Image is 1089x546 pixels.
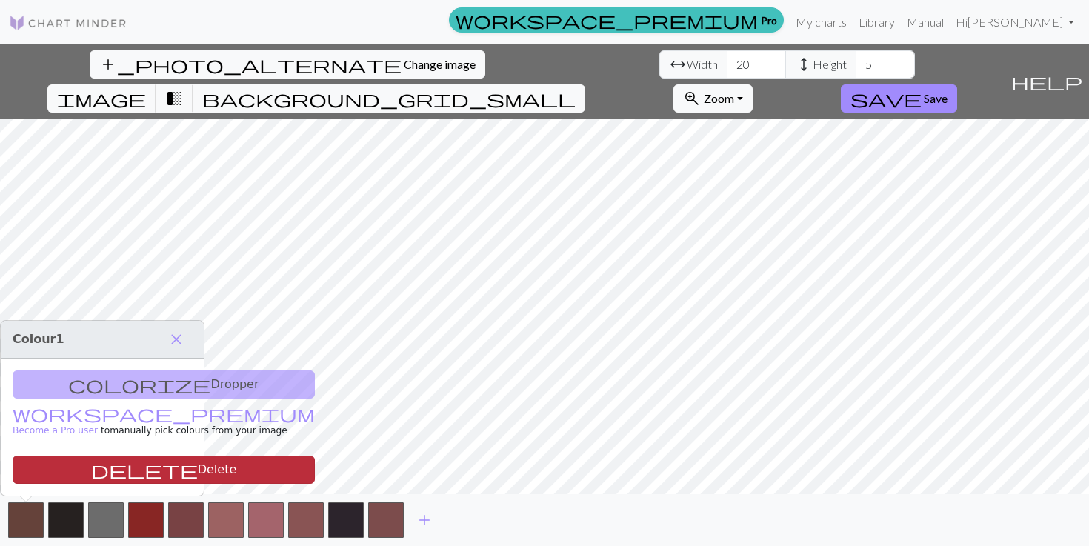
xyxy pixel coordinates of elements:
[683,88,701,109] span: zoom_in
[853,7,901,37] a: Library
[456,10,758,30] span: workspace_premium
[406,506,443,534] button: Add color
[669,54,687,75] span: arrow_range
[161,327,192,352] button: Close
[841,84,957,113] button: Save
[13,403,315,424] span: workspace_premium
[13,410,315,436] a: Become a Pro user
[404,57,476,71] span: Change image
[90,50,485,79] button: Change image
[813,56,847,73] span: Height
[950,7,1080,37] a: Hi[PERSON_NAME]
[687,56,718,73] span: Width
[795,54,813,75] span: height
[924,91,948,105] span: Save
[673,84,753,113] button: Zoom
[91,459,198,480] span: delete
[57,88,146,109] span: image
[9,14,127,32] img: Logo
[99,54,402,75] span: add_photo_alternate
[416,510,433,530] span: add
[1011,71,1082,92] span: help
[850,88,922,109] span: save
[13,410,315,436] small: to manually pick colours from your image
[790,7,853,37] a: My charts
[1005,44,1089,119] button: Help
[704,91,734,105] span: Zoom
[165,88,183,109] span: transition_fade
[901,7,950,37] a: Manual
[449,7,784,33] a: Pro
[13,456,315,484] button: Delete color
[13,332,64,346] span: Colour 1
[202,88,576,109] span: background_grid_small
[167,329,185,350] span: close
